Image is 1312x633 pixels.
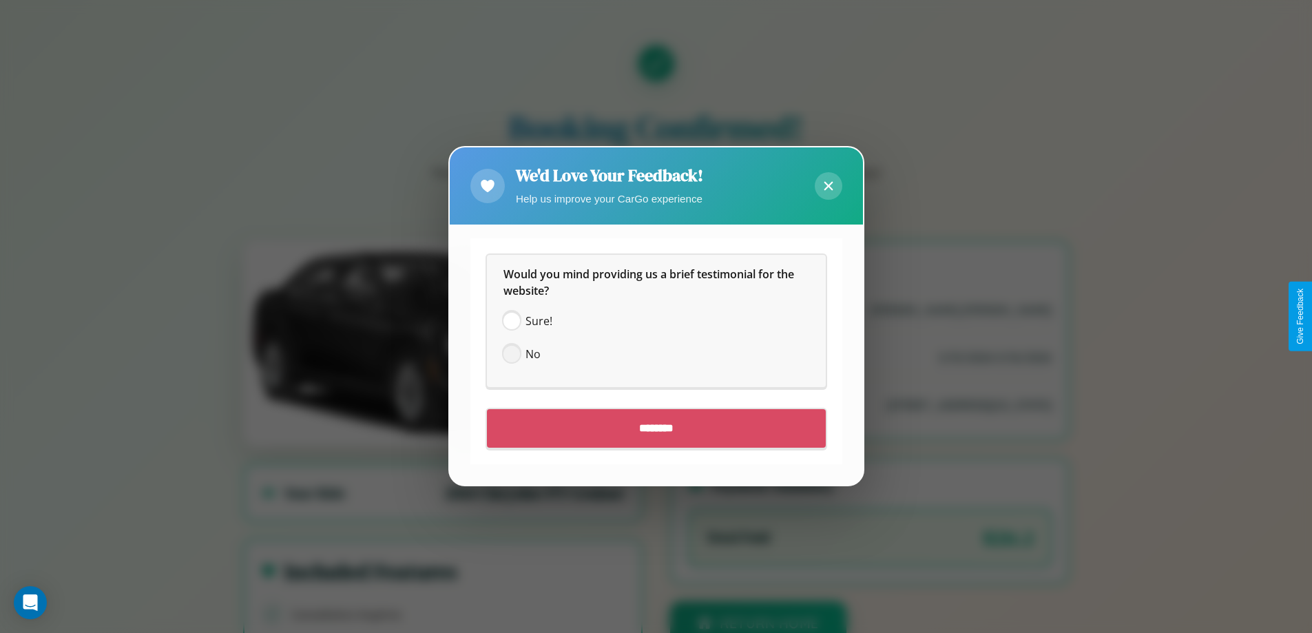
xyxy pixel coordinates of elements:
div: Open Intercom Messenger [14,586,47,619]
span: Sure! [525,313,552,330]
h2: We'd Love Your Feedback! [516,164,703,187]
div: Give Feedback [1295,289,1305,344]
span: Would you mind providing us a brief testimonial for the website? [503,267,797,299]
span: No [525,346,541,363]
p: Help us improve your CarGo experience [516,189,703,208]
